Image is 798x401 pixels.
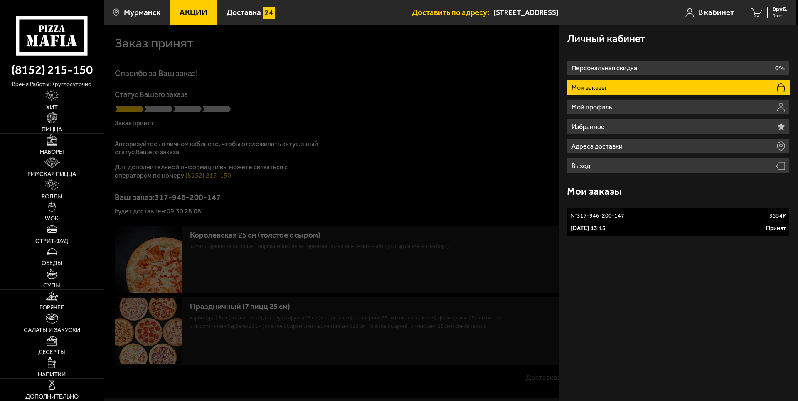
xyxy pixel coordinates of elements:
[571,104,614,111] p: Мой профиль
[571,224,606,233] p: [DATE] 13:15
[567,33,645,44] h3: Личный кабинет
[180,8,207,16] span: Акции
[493,5,653,20] input: Ваш адрес доставки
[773,7,788,12] span: 0 руб.
[567,208,790,236] a: №317-946-200-1473554₽[DATE] 13:15Принят
[124,8,160,16] span: Мурманск
[698,8,734,16] span: В кабинет
[263,7,275,19] img: 15daf4d41897b9f0e9f617042186c801.svg
[24,327,80,333] span: Салаты и закуски
[46,104,58,110] span: Хит
[43,282,60,288] span: Супы
[35,238,68,244] span: Стрит-фуд
[775,65,785,72] p: 0%
[39,304,64,310] span: Горячее
[773,13,788,18] span: 0 шт.
[227,8,261,16] span: Доставка
[571,163,592,169] p: Выход
[571,143,625,150] p: Адреса доставки
[40,149,64,155] span: Наборы
[38,349,65,355] span: Десерты
[571,212,624,220] p: № 317-946-200-147
[766,224,786,233] p: Принят
[567,186,622,196] h3: Мои заказы
[412,8,493,16] span: Доставить по адресу:
[42,260,62,266] span: Обеды
[38,371,66,377] span: Напитки
[42,126,62,132] span: Пицца
[27,171,76,177] span: Римская пицца
[42,193,62,199] span: Роллы
[571,84,608,91] p: Мои заказы
[571,124,607,130] p: Избранное
[45,215,59,221] span: WOK
[769,212,786,220] p: 3554 ₽
[25,394,79,399] span: Дополнительно
[571,65,639,72] p: Персональная скидка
